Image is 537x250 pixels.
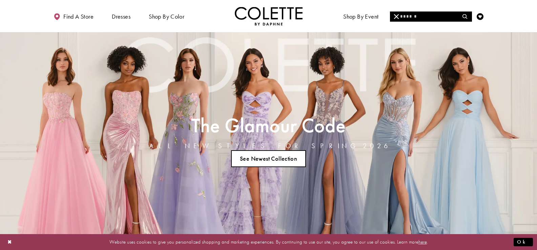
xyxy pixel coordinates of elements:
input: Search [390,12,472,22]
span: Find a store [63,13,94,20]
h2: The Glamour Code [149,116,388,135]
img: Colette by Daphne [235,7,303,25]
span: Dresses [112,13,130,20]
div: Search form [390,12,472,22]
span: Shop by color [149,13,184,20]
a: Meet the designer [395,7,446,25]
a: Toggle search [460,7,470,25]
a: Check Wishlist [475,7,485,25]
a: Visit Home Page [235,7,303,25]
span: Dresses [110,7,132,25]
a: Find a store [52,7,95,25]
a: See Newest Collection The Glamour Code ALL NEW STYLES FOR SPRING 2026 [231,150,306,167]
button: Submit Dialog [514,238,533,246]
p: Website uses cookies to give you personalized shopping and marketing experiences. By continuing t... [49,237,488,247]
button: Submit Search [458,12,472,22]
span: Shop By Event [343,13,378,20]
ul: Slider Links [147,147,390,170]
button: Close Search [390,12,403,22]
button: Close Dialog [4,236,16,248]
a: here [418,238,427,245]
h4: ALL NEW STYLES FOR SPRING 2026 [149,142,388,150]
span: Shop by color [147,7,186,25]
span: Shop By Event [342,7,380,25]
